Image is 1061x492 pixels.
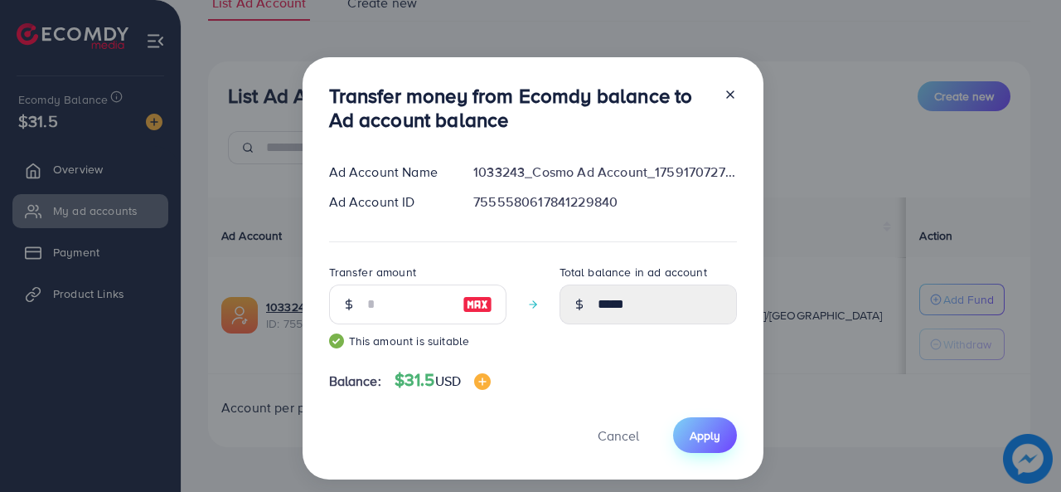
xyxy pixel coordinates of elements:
[460,192,749,212] div: 7555580617841229840
[690,427,720,444] span: Apply
[474,373,491,390] img: image
[435,372,461,390] span: USD
[329,372,381,391] span: Balance:
[316,192,461,212] div: Ad Account ID
[395,370,491,391] h4: $31.5
[329,84,710,132] h3: Transfer money from Ecomdy balance to Ad account balance
[329,264,416,280] label: Transfer amount
[316,163,461,182] div: Ad Account Name
[560,264,707,280] label: Total balance in ad account
[329,334,344,348] img: guide
[460,163,749,182] div: 1033243_Cosmo Ad Account_1759170727959
[577,417,660,453] button: Cancel
[598,426,639,445] span: Cancel
[329,333,506,349] small: This amount is suitable
[463,295,492,314] img: image
[673,417,737,453] button: Apply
